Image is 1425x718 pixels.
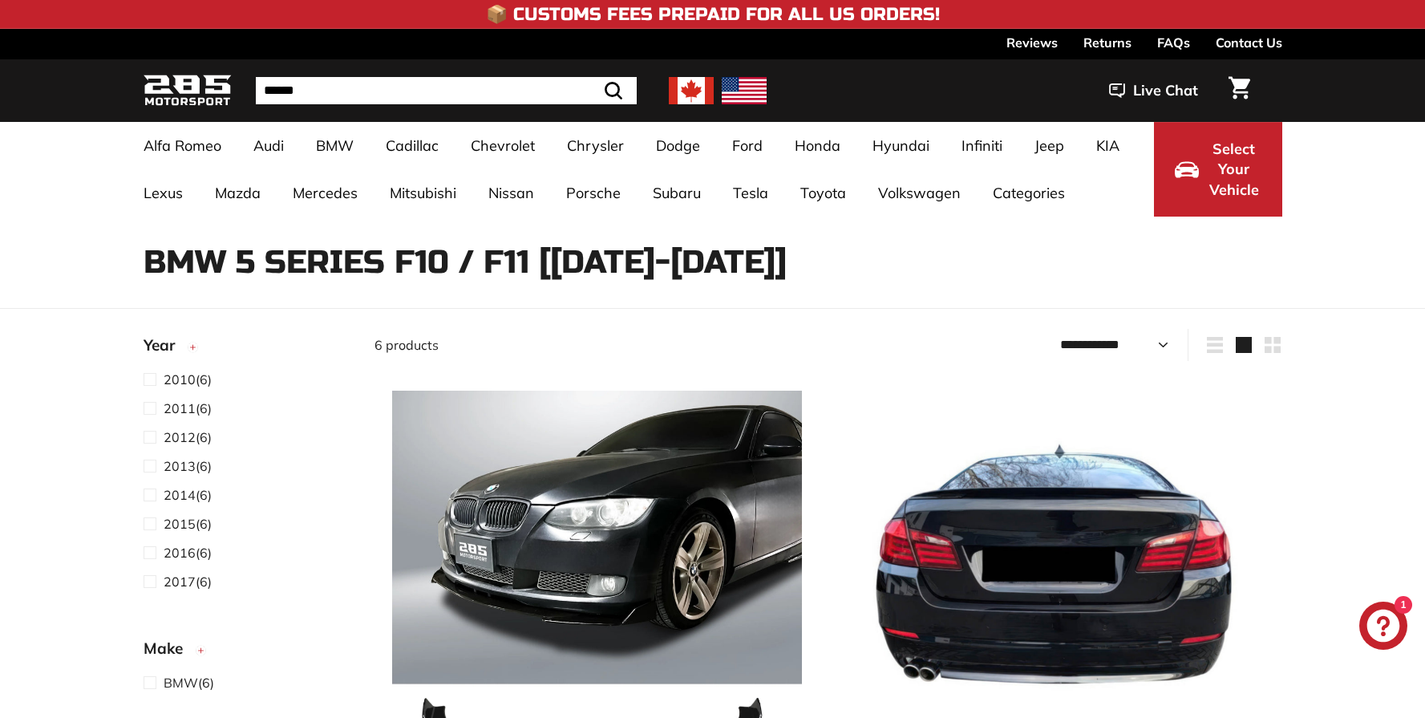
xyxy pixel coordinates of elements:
span: 2012 [164,429,196,445]
a: Reviews [1006,29,1058,56]
span: 2013 [164,458,196,474]
a: Honda [779,122,856,169]
span: (6) [164,428,212,447]
a: Cart [1219,63,1260,118]
a: Tesla [717,169,784,217]
a: Toyota [784,169,862,217]
span: Live Chat [1133,80,1198,101]
a: Dodge [640,122,716,169]
span: (6) [164,673,214,692]
a: Mercedes [277,169,374,217]
inbox-online-store-chat: Shopify online store chat [1354,602,1412,654]
div: 6 products [374,335,828,355]
button: Live Chat [1088,71,1219,111]
a: Ford [716,122,779,169]
h4: 📦 Customs Fees Prepaid for All US Orders! [486,5,940,24]
span: Select Your Vehicle [1207,139,1261,201]
span: 2011 [164,400,196,416]
h1: BMW 5 Series F10 / F11 [[DATE]-[DATE]] [144,245,1282,280]
button: Make [144,632,349,672]
a: Contact Us [1216,29,1282,56]
input: Search [256,77,637,104]
a: KIA [1080,122,1136,169]
a: Returns [1083,29,1131,56]
a: Mitsubishi [374,169,472,217]
a: Porsche [550,169,637,217]
span: 2017 [164,574,196,590]
a: Mazda [199,169,277,217]
span: 2016 [164,545,196,561]
a: BMW [300,122,370,169]
span: (6) [164,572,212,591]
a: Hyundai [856,122,945,169]
span: Make [144,637,195,660]
a: Categories [977,169,1081,217]
span: Year [144,334,187,357]
a: Chrysler [551,122,640,169]
span: (6) [164,543,212,562]
a: FAQs [1157,29,1190,56]
a: Audi [237,122,300,169]
a: Nissan [472,169,550,217]
a: Chevrolet [455,122,551,169]
a: Volkswagen [862,169,977,217]
span: (6) [164,370,212,389]
span: 2015 [164,516,196,532]
span: 2014 [164,487,196,503]
span: (6) [164,514,212,533]
a: Cadillac [370,122,455,169]
span: (6) [164,399,212,418]
span: 2010 [164,371,196,387]
a: Alfa Romeo [128,122,237,169]
span: (6) [164,456,212,476]
span: BMW [164,675,198,691]
button: Select Your Vehicle [1154,122,1282,217]
img: Logo_285_Motorsport_areodynamics_components [144,72,232,110]
span: (6) [164,485,212,505]
a: Infiniti [945,122,1018,169]
button: Year [144,329,349,369]
a: Lexus [128,169,199,217]
a: Jeep [1018,122,1080,169]
a: Subaru [637,169,717,217]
